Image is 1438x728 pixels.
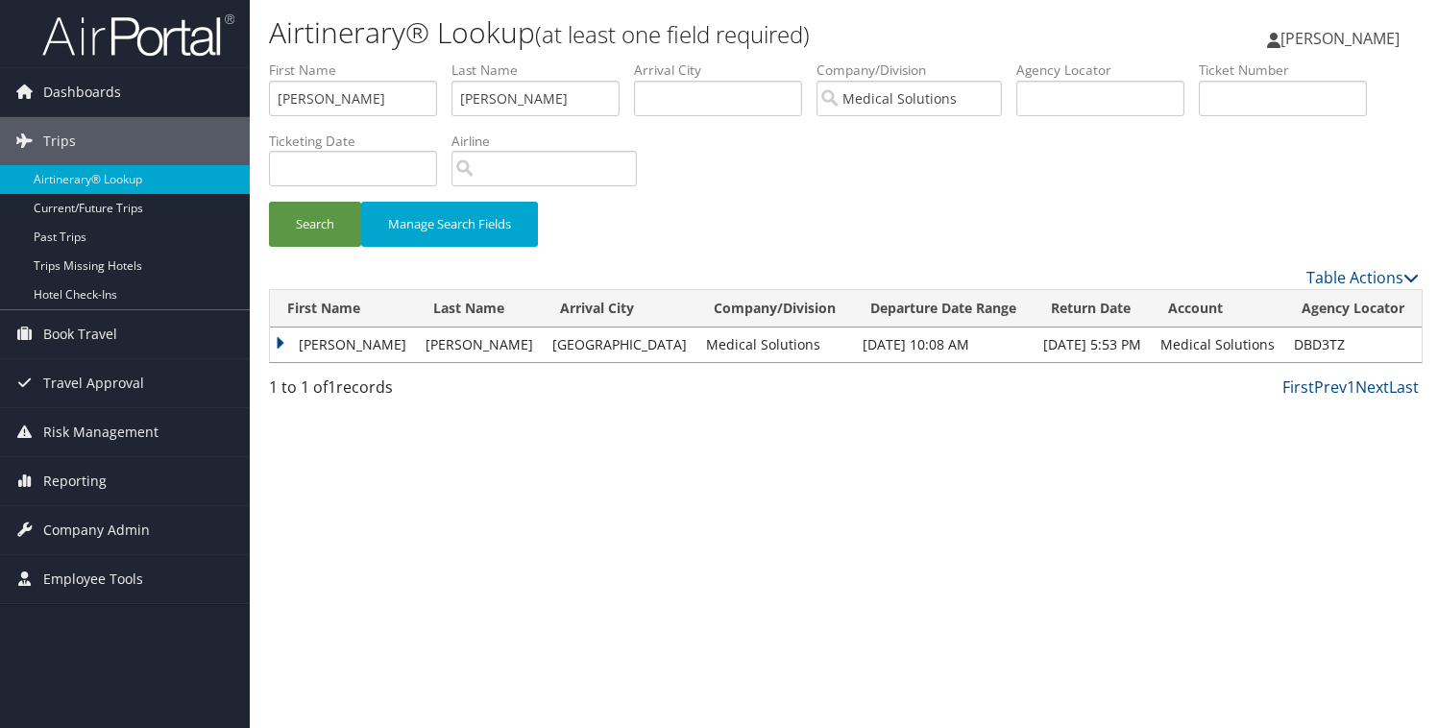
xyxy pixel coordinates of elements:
td: DBD3TZ [1284,328,1422,362]
span: Company Admin [43,506,150,554]
h1: Airtinerary® Lookup [269,12,1036,53]
button: Search [269,202,361,247]
label: First Name [269,61,451,80]
div: 1 to 1 of records [269,376,535,408]
td: [GEOGRAPHIC_DATA] [543,328,696,362]
th: First Name: activate to sort column ascending [270,290,416,328]
span: Trips [43,117,76,165]
td: Medical Solutions [696,328,853,362]
a: 1 [1347,376,1355,398]
small: (at least one field required) [535,18,810,50]
th: Company/Division [696,290,853,328]
label: Arrival City [634,61,816,80]
button: Manage Search Fields [361,202,538,247]
span: 1 [328,376,336,398]
label: Airline [451,132,651,151]
a: First [1282,376,1314,398]
a: [PERSON_NAME] [1267,10,1419,67]
a: Last [1389,376,1419,398]
span: Employee Tools [43,555,143,603]
label: Agency Locator [1016,61,1199,80]
th: Arrival City: activate to sort column ascending [543,290,696,328]
td: Medical Solutions [1151,328,1284,362]
td: [PERSON_NAME] [416,328,543,362]
a: Table Actions [1306,267,1419,288]
label: Ticket Number [1199,61,1381,80]
img: airportal-logo.png [42,12,234,58]
span: Risk Management [43,408,158,456]
label: Last Name [451,61,634,80]
span: Reporting [43,457,107,505]
td: [DATE] 10:08 AM [853,328,1034,362]
span: [PERSON_NAME] [1280,28,1400,49]
td: [DATE] 5:53 PM [1034,328,1151,362]
span: Travel Approval [43,359,144,407]
label: Ticketing Date [269,132,451,151]
th: Departure Date Range: activate to sort column ascending [853,290,1034,328]
th: Agency Locator: activate to sort column ascending [1284,290,1422,328]
th: Account: activate to sort column ascending [1151,290,1284,328]
th: Last Name: activate to sort column ascending [416,290,543,328]
th: Return Date: activate to sort column ascending [1034,290,1151,328]
span: Book Travel [43,310,117,358]
td: [PERSON_NAME] [270,328,416,362]
a: Prev [1314,376,1347,398]
a: Next [1355,376,1389,398]
label: Company/Division [816,61,1016,80]
span: Dashboards [43,68,121,116]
